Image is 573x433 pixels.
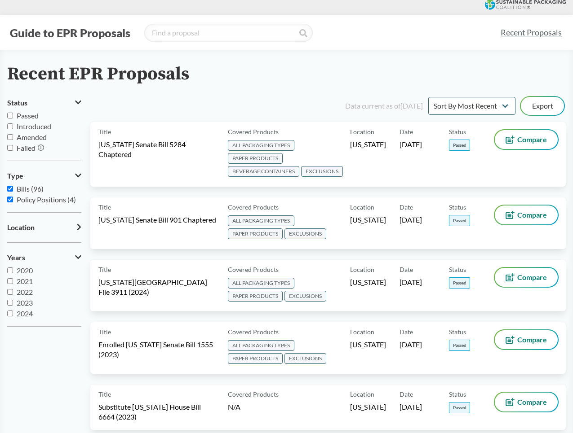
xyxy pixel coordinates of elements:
[400,389,413,399] span: Date
[517,274,547,281] span: Compare
[17,133,47,141] span: Amended
[495,206,558,224] button: Compare
[495,268,558,287] button: Compare
[228,291,283,302] span: PAPER PRODUCTS
[449,340,470,351] span: Passed
[98,277,217,297] span: [US_STATE][GEOGRAPHIC_DATA] File 3911 (2024)
[449,277,470,289] span: Passed
[350,127,374,136] span: Location
[400,277,422,287] span: [DATE]
[7,134,13,140] input: Amended
[228,402,240,411] span: N/A
[17,111,39,120] span: Passed
[228,340,294,351] span: ALL PACKAGING TYPES
[7,250,81,265] button: Years
[497,22,566,43] a: Recent Proposals
[495,393,558,411] button: Compare
[228,153,283,164] span: PAPER PRODUCTS
[350,140,386,149] span: [US_STATE]
[400,327,413,337] span: Date
[98,127,111,136] span: Title
[449,265,466,274] span: Status
[517,211,547,219] span: Compare
[400,215,422,225] span: [DATE]
[7,300,13,306] input: 2023
[284,228,326,239] span: EXCLUSIONS
[7,197,13,202] input: Policy Positions (4)
[17,122,51,131] span: Introduced
[301,166,343,177] span: EXCLUSIONS
[228,202,279,212] span: Covered Products
[98,340,217,359] span: Enrolled [US_STATE] Senate Bill 1555 (2023)
[350,389,374,399] span: Location
[228,353,283,364] span: PAPER PRODUCTS
[449,202,466,212] span: Status
[7,278,13,284] input: 2021
[350,215,386,225] span: [US_STATE]
[98,140,217,159] span: [US_STATE] Senate Bill 5284 Chaptered
[495,130,558,149] button: Compare
[400,265,413,274] span: Date
[228,327,279,337] span: Covered Products
[284,353,326,364] span: EXCLUSIONS
[7,186,13,192] input: Bills (96)
[17,309,33,318] span: 2024
[228,215,294,226] span: ALL PACKAGING TYPES
[350,340,386,350] span: [US_STATE]
[7,123,13,129] input: Introduced
[98,327,111,337] span: Title
[400,127,413,136] span: Date
[98,202,111,212] span: Title
[7,289,13,295] input: 2022
[98,389,111,399] span: Title
[228,166,299,177] span: BEVERAGE CONTAINERS
[449,402,470,413] span: Passed
[449,127,466,136] span: Status
[7,168,81,184] button: Type
[350,327,374,337] span: Location
[350,202,374,212] span: Location
[400,202,413,212] span: Date
[7,99,27,107] span: Status
[17,195,76,204] span: Policy Positions (4)
[17,298,33,307] span: 2023
[144,24,313,42] input: Find a proposal
[350,265,374,274] span: Location
[7,113,13,118] input: Passed
[17,184,44,193] span: Bills (96)
[350,277,386,287] span: [US_STATE]
[98,402,217,422] span: Substitute [US_STATE] House Bill 6664 (2023)
[17,266,33,275] span: 2020
[7,26,133,40] button: Guide to EPR Proposals
[521,97,564,115] button: Export
[228,265,279,274] span: Covered Products
[400,402,422,412] span: [DATE]
[449,140,470,151] span: Passed
[495,330,558,349] button: Compare
[98,215,216,225] span: [US_STATE] Senate Bill 901 Chaptered
[17,144,36,152] span: Failed
[7,311,13,316] input: 2024
[7,220,81,235] button: Location
[7,223,35,232] span: Location
[350,402,386,412] span: [US_STATE]
[17,288,33,296] span: 2022
[228,127,279,136] span: Covered Products
[98,265,111,274] span: Title
[345,101,423,111] div: Data current as of [DATE]
[7,172,23,180] span: Type
[7,267,13,273] input: 2020
[228,228,283,239] span: PAPER PRODUCTS
[517,398,547,406] span: Compare
[228,140,294,151] span: ALL PACKAGING TYPES
[449,389,466,399] span: Status
[7,254,25,262] span: Years
[7,95,81,110] button: Status
[400,140,422,149] span: [DATE]
[7,145,13,151] input: Failed
[228,278,294,289] span: ALL PACKAGING TYPES
[17,277,33,285] span: 2021
[517,336,547,343] span: Compare
[449,215,470,226] span: Passed
[284,291,326,302] span: EXCLUSIONS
